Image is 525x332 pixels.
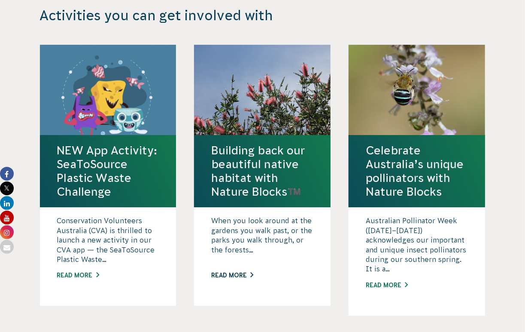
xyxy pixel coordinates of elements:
[211,216,313,255] p: When you look around at the gardens you walk past, or the parks you walk through, or the forests…
[57,144,159,199] a: NEW App Activity: SeaToSource Plastic Waste Challenge
[57,271,159,280] a: Read More
[40,7,370,24] h3: Activities you can get involved with
[366,281,468,290] a: Read More
[57,216,159,264] p: Conservation Volunteers Australia (CVA) is thrilled to launch a new activity in our CVA app — the...
[211,271,313,280] a: Read More
[211,144,313,199] a: Building back our beautiful native habitat with Nature Blocks™️
[366,216,468,274] p: Australian Pollinator Week ([DATE]–[DATE]) acknowledges our important and unique insect pollinato...
[366,144,468,199] a: Celebrate Australia’s unique pollinators with Nature Blocks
